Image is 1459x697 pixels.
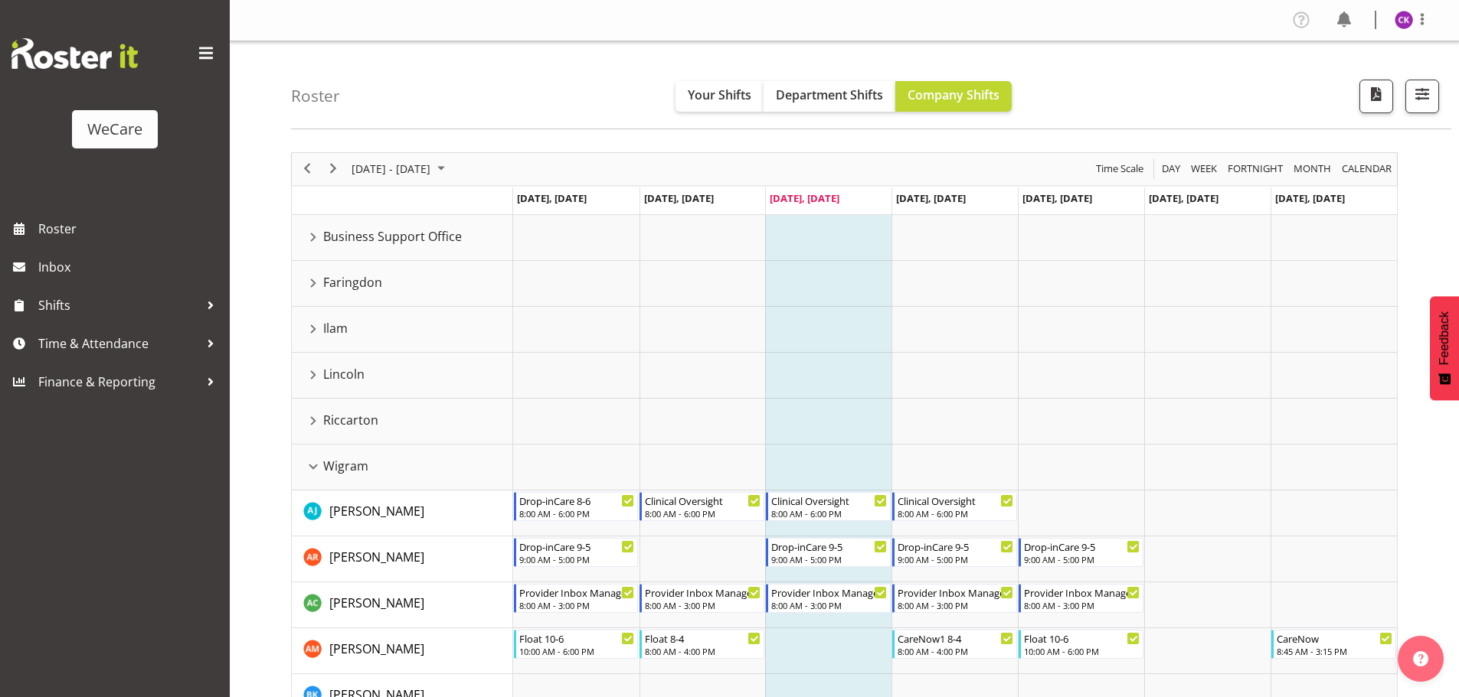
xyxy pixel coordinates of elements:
div: Drop-inCare 9-5 [519,539,635,554]
button: Time Scale [1094,159,1147,178]
div: Drop-inCare 9-5 [771,539,887,554]
button: Timeline Month [1291,159,1334,178]
div: Float 10-6 [519,630,635,646]
div: Ashley Mendoza"s event - CareNow1 8-4 Begin From Thursday, October 2, 2025 at 8:00:00 AM GMT+13:0... [892,630,1017,659]
span: Feedback [1438,311,1451,365]
span: [DATE], [DATE] [1149,191,1219,205]
div: Andrea Ramirez"s event - Drop-inCare 9-5 Begin From Monday, September 29, 2025 at 9:00:00 AM GMT+... [514,538,639,567]
button: Download a PDF of the roster according to the set date range. [1359,80,1393,113]
a: [PERSON_NAME] [329,548,424,566]
div: Provider Inbox Management [771,585,887,600]
span: Wigram [323,457,368,475]
div: AJ Jones"s event - Clinical Oversight Begin From Thursday, October 2, 2025 at 8:00:00 AM GMT+13:0... [892,492,1017,521]
div: 8:00 AM - 4:00 PM [898,645,1013,657]
div: 9:00 AM - 5:00 PM [898,553,1013,565]
div: Andrew Casburn"s event - Provider Inbox Management Begin From Thursday, October 2, 2025 at 8:00:0... [892,584,1017,613]
td: Andrew Casburn resource [292,582,513,628]
div: 8:00 AM - 6:00 PM [898,507,1013,519]
div: 9:00 AM - 5:00 PM [519,553,635,565]
span: Time & Attendance [38,332,199,355]
div: Float 10-6 [1024,630,1140,646]
span: [PERSON_NAME] [329,640,424,657]
div: Ashley Mendoza"s event - Float 8-4 Begin From Tuesday, September 30, 2025 at 8:00:00 AM GMT+13:00... [640,630,764,659]
td: Riccarton resource [292,399,513,445]
img: chloe-kim10479.jpg [1395,11,1413,29]
button: Fortnight [1225,159,1286,178]
div: 8:00 AM - 3:00 PM [898,599,1013,611]
span: Day [1160,159,1182,178]
div: next period [320,153,346,185]
span: Company Shifts [908,86,999,103]
div: Clinical Oversight [771,493,887,508]
td: Business Support Office resource [292,215,513,261]
div: CareNow [1277,630,1392,646]
span: [DATE], [DATE] [770,191,839,205]
a: [PERSON_NAME] [329,594,424,612]
div: Drop-inCare 9-5 [898,539,1013,554]
span: Week [1189,159,1219,178]
span: [DATE], [DATE] [517,191,587,205]
div: Andrea Ramirez"s event - Drop-inCare 9-5 Begin From Friday, October 3, 2025 at 9:00:00 AM GMT+13:... [1019,538,1143,567]
h4: Roster [291,87,340,105]
button: Company Shifts [895,81,1012,112]
span: Business Support Office [323,227,462,246]
span: [DATE], [DATE] [644,191,714,205]
div: AJ Jones"s event - Clinical Oversight Begin From Tuesday, September 30, 2025 at 8:00:00 AM GMT+13... [640,492,764,521]
button: Timeline Day [1160,159,1183,178]
img: Rosterit website logo [11,38,138,69]
span: [PERSON_NAME] [329,594,424,611]
div: 8:00 AM - 4:00 PM [645,645,761,657]
div: Andrea Ramirez"s event - Drop-inCare 9-5 Begin From Wednesday, October 1, 2025 at 9:00:00 AM GMT+... [766,538,891,567]
div: Andrew Casburn"s event - Provider Inbox Management Begin From Monday, September 29, 2025 at 8:00:... [514,584,639,613]
div: Drop-inCare 8-6 [519,493,635,508]
td: Lincoln resource [292,353,513,399]
button: Filter Shifts [1405,80,1439,113]
div: Float 8-4 [645,630,761,646]
span: [DATE], [DATE] [896,191,966,205]
div: Ashley Mendoza"s event - Float 10-6 Begin From Monday, September 29, 2025 at 10:00:00 AM GMT+13:0... [514,630,639,659]
span: Roster [38,217,222,240]
div: Andrea Ramirez"s event - Drop-inCare 9-5 Begin From Thursday, October 2, 2025 at 9:00:00 AM GMT+1... [892,538,1017,567]
div: Andrew Casburn"s event - Provider Inbox Management Begin From Tuesday, September 30, 2025 at 8:00... [640,584,764,613]
div: Provider Inbox Management [519,585,635,600]
div: 8:00 AM - 3:00 PM [771,599,887,611]
span: Riccarton [323,411,378,429]
div: Sep 29 - Oct 05, 2025 [346,153,454,185]
span: Time Scale [1094,159,1145,178]
a: [PERSON_NAME] [329,640,424,658]
div: Provider Inbox Management [898,585,1013,600]
div: 8:00 AM - 3:00 PM [1024,599,1140,611]
td: Faringdon resource [292,261,513,307]
td: AJ Jones resource [292,490,513,536]
div: Drop-inCare 9-5 [1024,539,1140,554]
div: WeCare [87,118,142,141]
span: Department Shifts [776,86,883,103]
button: Month [1340,159,1395,178]
div: Andrew Casburn"s event - Provider Inbox Management Begin From Wednesday, October 1, 2025 at 8:00:... [766,584,891,613]
span: calendar [1340,159,1393,178]
div: 8:00 AM - 6:00 PM [519,507,635,519]
span: Ilam [323,319,348,337]
span: Shifts [38,294,199,317]
div: Clinical Oversight [645,493,761,508]
div: 8:00 AM - 6:00 PM [771,507,887,519]
button: Department Shifts [764,81,895,112]
div: Ashley Mendoza"s event - Float 10-6 Begin From Friday, October 3, 2025 at 10:00:00 AM GMT+13:00 E... [1019,630,1143,659]
a: [PERSON_NAME] [329,502,424,520]
span: [DATE], [DATE] [1275,191,1345,205]
span: [PERSON_NAME] [329,503,424,519]
div: 8:45 AM - 3:15 PM [1277,645,1392,657]
button: Next [323,159,344,178]
td: Ilam resource [292,307,513,353]
td: Wigram resource [292,445,513,490]
span: [DATE], [DATE] [1022,191,1092,205]
div: AJ Jones"s event - Clinical Oversight Begin From Wednesday, October 1, 2025 at 8:00:00 AM GMT+13:... [766,492,891,521]
div: AJ Jones"s event - Drop-inCare 8-6 Begin From Monday, September 29, 2025 at 8:00:00 AM GMT+13:00 ... [514,492,639,521]
button: Feedback - Show survey [1430,296,1459,400]
div: 8:00 AM - 3:00 PM [519,599,635,611]
span: [DATE] - [DATE] [350,159,432,178]
button: Timeline Week [1189,159,1220,178]
div: CareNow1 8-4 [898,630,1013,646]
button: October 2025 [349,159,452,178]
div: Provider Inbox Management [1024,585,1140,600]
